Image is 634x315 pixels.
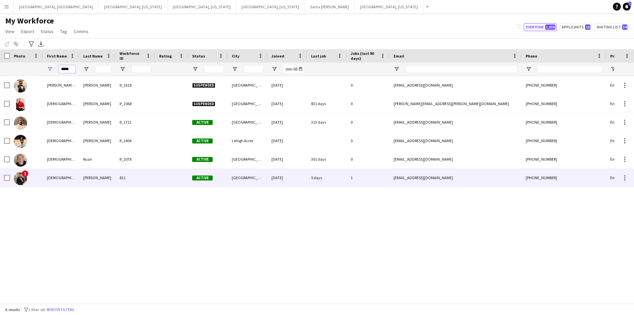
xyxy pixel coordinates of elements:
div: [EMAIL_ADDRESS][DOMAIN_NAME] [390,113,522,131]
div: lf_1068 [116,95,155,113]
div: lf_2078 [116,150,155,168]
input: Last Name Filter Input [95,65,112,73]
span: Last Name [83,54,103,59]
app-action-btn: Advanced filters [27,40,35,48]
span: Email [394,54,404,59]
div: [DEMOGRAPHIC_DATA] [43,150,79,168]
div: [EMAIL_ADDRESS][DOMAIN_NAME] [390,76,522,94]
input: Joined Filter Input [283,65,303,73]
span: Photo [14,54,25,59]
div: [PHONE_NUMBER] [522,169,606,187]
div: [DATE] [267,113,307,131]
div: [EMAIL_ADDRESS][DOMAIN_NAME] [390,169,522,187]
button: Open Filter Menu [394,66,400,72]
span: Rating [159,54,172,59]
span: 7 [628,2,631,6]
div: [PERSON_NAME] [79,76,116,94]
div: 831 days [307,95,347,113]
div: 0 [347,150,390,168]
app-action-btn: Export XLSX [37,40,45,48]
div: 5 days [307,169,347,187]
div: 313 days [307,113,347,131]
a: View [3,27,17,36]
div: [GEOGRAPHIC_DATA] [228,76,267,94]
button: Open Filter Menu [120,66,125,72]
div: [DATE] [267,132,307,150]
div: lf_2404 [116,132,155,150]
div: [PHONE_NUMBER] [522,113,606,131]
button: Everyone1,038 [524,23,557,31]
div: [PERSON_NAME] [79,169,116,187]
span: Last job [311,54,326,59]
span: Workforce ID [120,51,143,61]
div: [EMAIL_ADDRESS][DOMAIN_NAME] [390,150,522,168]
span: 16 [585,24,590,30]
button: Open Filter Menu [610,66,616,72]
div: [GEOGRAPHIC_DATA] [228,150,267,168]
span: 34 [622,24,627,30]
div: Lehigh Acres [228,132,267,150]
span: Active [192,176,213,180]
div: 0 [347,76,390,94]
span: Profile [610,54,623,59]
a: Tag [57,27,70,36]
button: Open Filter Menu [83,66,89,72]
div: [DEMOGRAPHIC_DATA] [43,169,79,187]
input: Phone Filter Input [538,65,602,73]
div: [PERSON_NAME] [79,132,116,150]
span: 1 filter set [28,307,45,312]
div: 811 [116,169,155,187]
div: Ruan [79,150,116,168]
div: 0 [347,132,390,150]
img: Jesus Ramirez [14,135,27,148]
div: [GEOGRAPHIC_DATA] [228,169,267,187]
span: Jobs (last 90 days) [351,51,378,61]
span: City [232,54,239,59]
div: [PHONE_NUMBER] [522,150,606,168]
div: [DATE] [267,95,307,113]
div: 0 [347,95,390,113]
span: First Name [47,54,67,59]
img: Jesus Jessie [14,98,27,111]
button: Open Filter Menu [526,66,532,72]
button: [GEOGRAPHIC_DATA], [US_STATE] [236,0,305,13]
input: Workforce ID Filter Input [131,65,151,73]
div: [PERSON_NAME][EMAIL_ADDRESS][PERSON_NAME][DOMAIN_NAME] [390,95,522,113]
div: [EMAIL_ADDRESS][DOMAIN_NAME] [390,132,522,150]
button: Open Filter Menu [271,66,277,72]
span: Phone [526,54,537,59]
span: Export [21,28,34,34]
div: [DATE] [267,150,307,168]
div: [DATE] [267,76,307,94]
div: 301 days [307,150,347,168]
button: Open Filter Menu [232,66,238,72]
div: [PERSON_NAME] [79,113,116,131]
img: Jesus Tamayo [14,172,27,185]
div: [DEMOGRAPHIC_DATA] [43,132,79,150]
button: Santa [PERSON_NAME] [305,0,355,13]
input: Status Filter Input [204,65,224,73]
div: [PHONE_NUMBER] [522,95,606,113]
button: Open Filter Menu [47,66,53,72]
span: Active [192,120,213,125]
span: Status [41,28,53,34]
button: [GEOGRAPHIC_DATA], [US_STATE] [99,0,167,13]
img: Jesus Ruan [14,153,27,167]
img: Jesus Antonio Arboleda Cortes [14,79,27,93]
div: [PHONE_NUMBER] [522,76,606,94]
div: lf_1618 [116,76,155,94]
input: City Filter Input [244,65,264,73]
span: Active [192,157,213,162]
button: [GEOGRAPHIC_DATA], [US_STATE] [355,0,423,13]
div: [DATE] [267,169,307,187]
span: Status [192,54,205,59]
div: [GEOGRAPHIC_DATA] [228,113,267,131]
a: Export [18,27,37,36]
span: Tag [60,28,67,34]
span: View [5,28,15,34]
button: Remove filters [45,306,75,313]
button: Waiting list34 [594,23,629,31]
span: Suspended [192,83,215,88]
input: First Name Filter Input [59,65,75,73]
div: 1 [347,169,390,187]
